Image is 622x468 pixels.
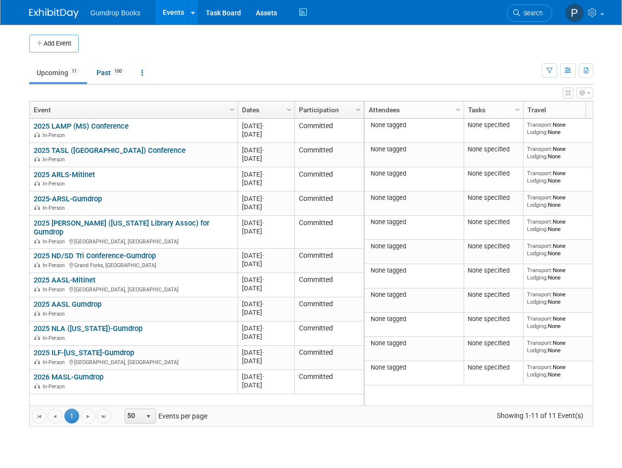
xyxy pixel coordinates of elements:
div: None None [527,194,598,208]
img: In-Person Event [34,238,40,243]
div: None None [527,364,598,378]
span: Lodging: [527,153,548,160]
span: Lodging: [527,226,548,233]
div: None None [527,242,598,257]
div: [DATE] [242,276,290,284]
span: - [262,122,264,130]
div: None specified [468,315,519,323]
img: In-Person Event [34,335,40,340]
div: [DATE] [242,203,290,211]
a: 2025-ARSL-Gumdrop [34,194,102,203]
div: [DATE] [242,194,290,203]
span: - [262,219,264,227]
span: 50 [125,409,142,423]
span: In-Person [43,205,68,211]
div: None None [527,267,598,281]
div: [GEOGRAPHIC_DATA], [GEOGRAPHIC_DATA] [34,358,233,366]
td: Committed [294,191,364,216]
span: Transport: [527,315,553,322]
a: 2025 TASL ([GEOGRAPHIC_DATA]) Conference [34,146,186,155]
span: Go to the last page [100,413,108,421]
span: In-Person [43,181,68,187]
span: In-Person [43,359,68,366]
a: Travel [527,101,596,118]
div: None specified [468,339,519,347]
a: Attendees [369,101,457,118]
span: - [262,171,264,178]
div: None None [527,145,598,160]
img: In-Person Event [34,383,40,388]
div: Grand Forks, [GEOGRAPHIC_DATA] [34,261,233,269]
a: Column Settings [227,101,238,116]
span: - [262,252,264,259]
span: Column Settings [514,106,522,114]
span: - [262,373,264,380]
a: Go to the next page [81,409,96,423]
span: In-Person [43,311,68,317]
div: None tagged [368,315,460,323]
td: Committed [294,143,364,167]
span: In-Person [43,262,68,269]
td: Committed [294,273,364,297]
span: 1 [64,409,79,423]
a: 2026 MASL-Gumdrop [34,373,103,381]
div: [DATE] [242,170,290,179]
span: - [262,349,264,356]
td: Committed [294,322,364,346]
span: Transport: [527,218,553,225]
img: ExhibitDay [29,8,79,18]
span: Lodging: [527,371,548,378]
div: None None [527,339,598,354]
span: Transport: [527,364,553,371]
div: [DATE] [242,381,290,389]
span: - [262,325,264,332]
div: None None [527,170,598,184]
div: [DATE] [242,373,290,381]
a: Go to the first page [32,409,47,423]
div: [DATE] [242,324,290,332]
td: Committed [294,249,364,273]
div: None specified [468,267,519,275]
span: In-Person [43,156,68,163]
span: Go to the previous page [51,413,59,421]
td: Committed [294,370,364,394]
span: Transport: [527,170,553,177]
button: Add Event [29,35,79,52]
img: In-Person Event [34,286,40,291]
img: In-Person Event [34,311,40,316]
span: Column Settings [454,106,462,114]
div: None tagged [368,194,460,202]
a: 2025 AASL Gumdrop [34,300,101,309]
div: None tagged [368,218,460,226]
a: Dates [242,101,288,118]
div: None specified [468,145,519,153]
a: Go to the previous page [48,409,62,423]
div: None specified [468,242,519,250]
a: Event [34,101,231,118]
td: Committed [294,216,364,249]
img: In-Person Event [34,181,40,186]
div: [DATE] [242,130,290,139]
a: 2025 [PERSON_NAME] ([US_STATE] Library Assoc) for Gumdrop [34,219,209,237]
span: Transport: [527,267,553,274]
span: In-Person [43,132,68,139]
span: select [144,413,152,421]
span: In-Person [43,335,68,341]
a: Search [507,4,552,22]
div: [DATE] [242,227,290,235]
div: None specified [468,121,519,129]
div: None specified [468,194,519,202]
div: None None [527,121,598,136]
div: [DATE] [242,251,290,260]
div: [DATE] [242,122,290,130]
a: 2025 AASL-Mitinet [34,276,96,284]
img: Pam Fitzgerald [565,3,584,22]
div: None tagged [368,364,460,372]
div: None None [527,315,598,329]
div: None specified [468,291,519,299]
span: In-Person [43,286,68,293]
span: Showing 1-11 of 11 Event(s) [487,409,592,422]
div: None specified [468,170,519,178]
td: Committed [294,167,364,191]
span: Lodging: [527,323,548,329]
